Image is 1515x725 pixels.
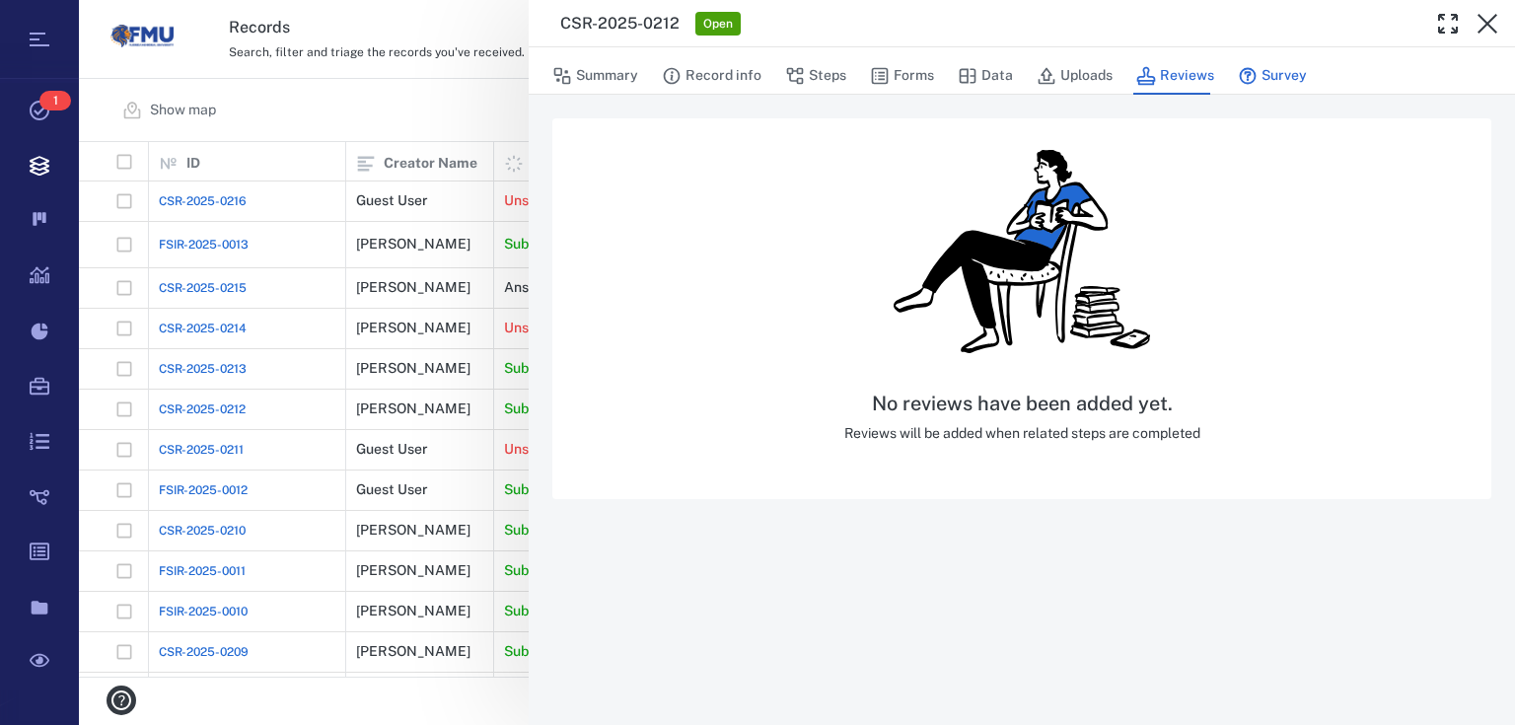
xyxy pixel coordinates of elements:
button: Reviews [1136,57,1214,95]
button: Data [958,57,1013,95]
span: Help [44,14,85,32]
button: Uploads [1037,57,1113,95]
p: Reviews will be added when related steps are completed [844,424,1200,444]
span: 1 [39,91,71,110]
button: Record info [662,57,761,95]
h3: CSR-2025-0212 [560,12,680,36]
button: Summary [552,57,638,95]
button: Close [1468,4,1507,43]
button: Steps [785,57,846,95]
button: Toggle Fullscreen [1428,4,1468,43]
button: Forms [870,57,934,95]
button: Survey [1238,57,1307,95]
span: Open [699,16,737,33]
h5: No reviews have been added yet. [844,392,1200,416]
